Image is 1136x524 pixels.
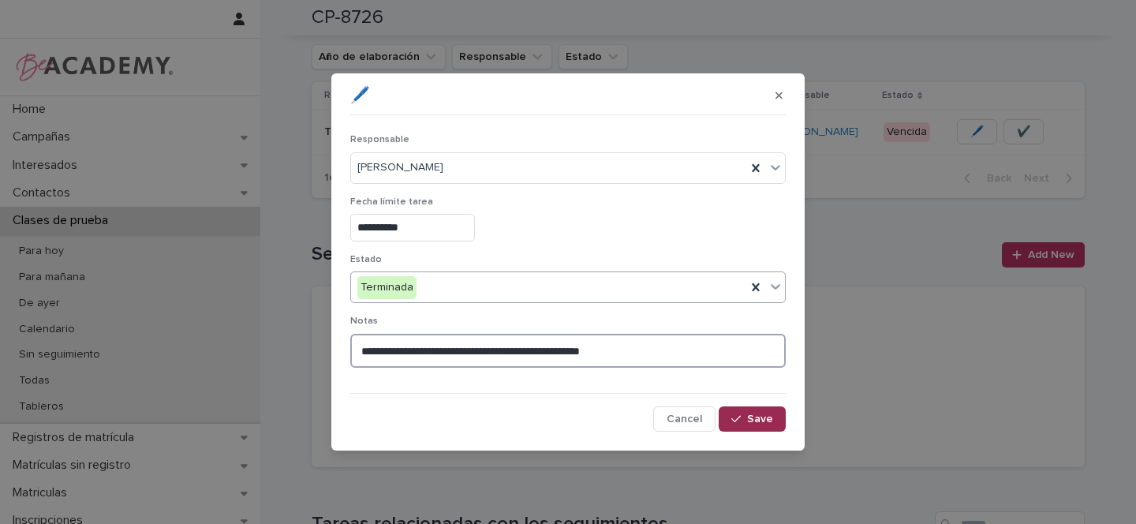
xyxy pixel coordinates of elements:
[719,406,786,432] button: Save
[747,414,773,425] span: Save
[350,135,409,144] span: Responsable
[350,197,433,207] span: Fecha límite tarea
[653,406,716,432] button: Cancel
[350,86,370,105] p: 🖊️
[357,159,443,176] span: [PERSON_NAME]
[667,414,702,425] span: Cancel
[357,276,417,299] div: Terminada
[350,316,378,326] span: Notas
[350,255,382,264] span: Estado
